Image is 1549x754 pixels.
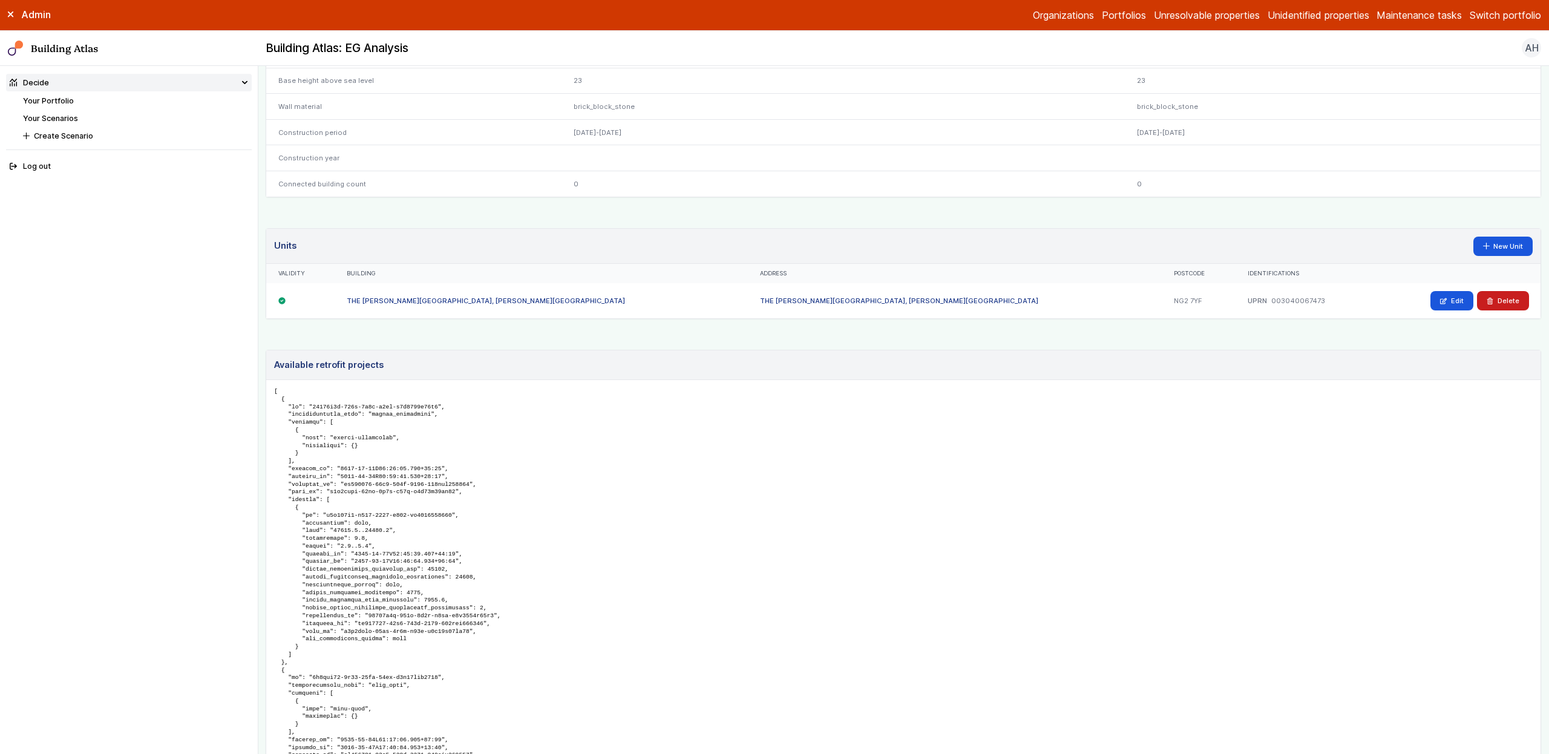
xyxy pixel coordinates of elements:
div: Decide [10,77,49,88]
div: brick_block_stone [1125,94,1541,120]
div: Postcode [1174,270,1225,278]
img: main-0bbd2752.svg [8,41,24,56]
dt: UPRN [1248,296,1267,306]
div: 23 [562,68,977,94]
a: Maintenance tasks [1377,8,1462,22]
a: THE [PERSON_NAME][GEOGRAPHIC_DATA], [PERSON_NAME][GEOGRAPHIC_DATA] [347,297,625,305]
a: Your Portfolio [23,96,74,105]
div: Construction year [266,145,562,171]
div: 23 [1125,68,1541,94]
dd: 003040067473 [1271,296,1325,306]
a: New Unit [1473,237,1533,256]
a: THE [PERSON_NAME][GEOGRAPHIC_DATA], [PERSON_NAME][GEOGRAPHIC_DATA] [760,297,1038,305]
span: AH [1525,41,1539,55]
div: 0 [1125,171,1541,197]
button: AH [1522,38,1541,57]
a: Edit [1430,291,1473,310]
button: Switch portfolio [1470,8,1541,22]
div: brick_block_stone [562,94,977,120]
div: Validity [278,270,324,278]
a: Unresolvable properties [1154,8,1260,22]
div: NG2 7YF [1162,283,1237,318]
h3: Available retrofit projects [274,358,384,372]
div: [DATE]-[DATE] [562,119,977,145]
div: Base height above sea level [266,68,562,94]
div: Address [760,270,1150,278]
button: Delete [1477,291,1529,310]
div: Connected building count [266,171,562,197]
button: Log out [6,158,252,175]
a: Unidentified properties [1268,8,1369,22]
a: Organizations [1033,8,1094,22]
a: Your Scenarios [23,114,78,123]
div: Construction period [266,119,562,145]
div: Building [347,270,737,278]
div: [DATE]-[DATE] [1125,119,1541,145]
h2: Building Atlas: EG Analysis [266,41,408,56]
div: 0 [562,171,977,197]
h3: Units [274,239,296,252]
div: Wall material [266,94,562,120]
button: Create Scenario [19,127,252,145]
summary: Decide [6,74,252,91]
a: Portfolios [1102,8,1146,22]
div: Identifications [1248,270,1362,278]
